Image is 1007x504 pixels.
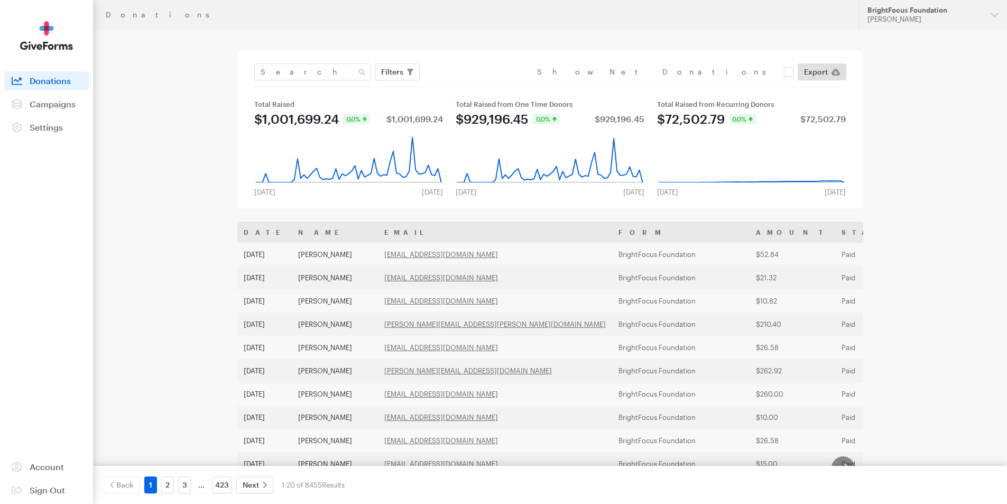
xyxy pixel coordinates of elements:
[384,390,498,398] a: [EMAIL_ADDRESS][DOMAIN_NAME]
[384,436,498,445] a: [EMAIL_ADDRESS][DOMAIN_NAME]
[384,250,498,259] a: [EMAIL_ADDRESS][DOMAIN_NAME]
[612,266,750,289] td: BrightFocus Foundation
[595,115,644,123] div: $929,196.45
[750,452,835,475] td: $15.00
[449,188,483,196] div: [DATE]
[750,406,835,429] td: $10.00
[292,429,378,452] td: [PERSON_NAME]
[282,476,345,493] div: 1-20 of 8455
[750,313,835,336] td: $210.40
[835,406,913,429] td: Paid
[835,313,913,336] td: Paid
[378,222,612,243] th: Email
[612,452,750,475] td: BrightFocus Foundation
[750,359,835,382] td: $262.92
[867,15,982,24] div: [PERSON_NAME]
[612,313,750,336] td: BrightFocus Foundation
[800,115,846,123] div: $72,502.79
[161,476,174,493] a: 2
[835,222,913,243] th: Status
[254,100,443,108] div: Total Raised
[750,429,835,452] td: $26.58
[237,336,292,359] td: [DATE]
[237,289,292,313] td: [DATE]
[835,266,913,289] td: Paid
[4,95,89,114] a: Campaigns
[612,289,750,313] td: BrightFocus Foundation
[237,429,292,452] td: [DATE]
[237,452,292,475] td: [DATE]
[612,359,750,382] td: BrightFocus Foundation
[533,114,560,124] div: 0.0%
[384,273,498,282] a: [EMAIL_ADDRESS][DOMAIN_NAME]
[612,382,750,406] td: BrightFocus Foundation
[236,476,273,493] a: Next
[657,113,725,125] div: $72,502.79
[292,382,378,406] td: [PERSON_NAME]
[292,289,378,313] td: [PERSON_NAME]
[750,382,835,406] td: $260.00
[612,336,750,359] td: BrightFocus Foundation
[612,406,750,429] td: BrightFocus Foundation
[4,481,89,500] a: Sign Out
[835,452,913,475] td: Paid
[381,66,403,78] span: Filters
[30,122,63,132] span: Settings
[30,462,64,472] span: Account
[237,243,292,266] td: [DATE]
[617,188,651,196] div: [DATE]
[292,243,378,266] td: [PERSON_NAME]
[386,115,443,123] div: $1,001,699.24
[612,243,750,266] td: BrightFocus Foundation
[178,476,191,493] a: 3
[237,406,292,429] td: [DATE]
[750,243,835,266] td: $52.84
[750,336,835,359] td: $26.58
[292,406,378,429] td: [PERSON_NAME]
[237,313,292,336] td: [DATE]
[384,297,498,305] a: [EMAIL_ADDRESS][DOMAIN_NAME]
[798,63,846,80] a: Export
[750,266,835,289] td: $21.32
[384,320,606,328] a: [PERSON_NAME][EMAIL_ADDRESS][PERSON_NAME][DOMAIN_NAME]
[818,188,852,196] div: [DATE]
[750,222,835,243] th: Amount
[384,413,498,421] a: [EMAIL_ADDRESS][DOMAIN_NAME]
[4,71,89,90] a: Donations
[292,313,378,336] td: [PERSON_NAME]
[20,21,73,50] img: GiveForms
[237,222,292,243] th: Date
[4,118,89,137] a: Settings
[415,188,449,196] div: [DATE]
[30,485,65,495] span: Sign Out
[729,114,756,124] div: 0.0%
[248,188,282,196] div: [DATE]
[456,100,644,108] div: Total Raised from One Time Donors
[375,63,420,80] button: Filters
[835,429,913,452] td: Paid
[343,114,370,124] div: 0.0%
[612,429,750,452] td: BrightFocus Foundation
[292,452,378,475] td: [PERSON_NAME]
[4,457,89,476] a: Account
[835,359,913,382] td: Paid
[292,222,378,243] th: Name
[254,113,339,125] div: $1,001,699.24
[243,479,259,491] span: Next
[30,99,76,109] span: Campaigns
[254,63,371,80] input: Search Name & Email
[867,6,982,15] div: BrightFocus Foundation
[292,336,378,359] td: [PERSON_NAME]
[651,188,685,196] div: [DATE]
[804,66,828,78] span: Export
[750,289,835,313] td: $10.82
[657,100,846,108] div: Total Raised from Recurring Donors
[384,366,552,375] a: [PERSON_NAME][EMAIL_ADDRESS][DOMAIN_NAME]
[456,113,529,125] div: $929,196.45
[237,359,292,382] td: [DATE]
[292,359,378,382] td: [PERSON_NAME]
[835,382,913,406] td: Paid
[212,476,232,493] a: 423
[322,481,345,489] span: Results
[384,460,498,468] a: [EMAIL_ADDRESS][DOMAIN_NAME]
